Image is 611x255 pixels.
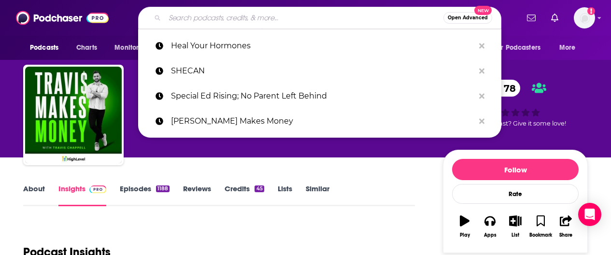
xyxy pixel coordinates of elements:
span: Monitoring [114,41,149,55]
a: 78 [484,80,521,97]
a: Similar [306,184,329,206]
a: About [23,184,45,206]
a: Show notifications dropdown [523,10,540,26]
a: Credits45 [225,184,264,206]
button: Bookmark [528,209,553,244]
img: Podchaser Pro [89,185,106,193]
span: For Podcasters [494,41,540,55]
span: Open Advanced [448,15,488,20]
p: SHECAN [171,58,474,84]
div: 1188 [156,185,170,192]
div: 78Good podcast? Give it some love! [443,73,588,133]
a: Heal Your Hormones [138,33,501,58]
button: open menu [553,39,588,57]
a: Special Ed Rising; No Parent Left Behind [138,84,501,109]
span: 78 [494,80,521,97]
button: List [503,209,528,244]
button: Show profile menu [574,7,595,28]
button: Play [452,209,477,244]
button: open menu [23,39,71,57]
span: Good podcast? Give it some love! [465,120,566,127]
div: Play [460,232,470,238]
a: [PERSON_NAME] Makes Money [138,109,501,134]
span: Podcasts [30,41,58,55]
svg: Add a profile image [587,7,595,15]
div: 45 [255,185,264,192]
div: Open Intercom Messenger [578,203,601,226]
span: More [559,41,576,55]
button: Share [554,209,579,244]
a: Reviews [183,184,211,206]
img: User Profile [574,7,595,28]
button: Follow [452,159,579,180]
span: New [474,6,492,15]
div: List [512,232,519,238]
a: Episodes1188 [120,184,170,206]
button: open menu [108,39,161,57]
div: Bookmark [529,232,552,238]
div: Apps [484,232,497,238]
a: Show notifications dropdown [547,10,562,26]
a: SHECAN [138,58,501,84]
span: Logged in as KTMSseat4 [574,7,595,28]
img: Travis Makes Money [25,67,122,163]
div: Search podcasts, credits, & more... [138,7,501,29]
span: Charts [76,41,97,55]
input: Search podcasts, credits, & more... [165,10,443,26]
a: Lists [278,184,292,206]
a: Charts [70,39,103,57]
a: InsightsPodchaser Pro [58,184,106,206]
button: Open AdvancedNew [443,12,492,24]
button: open menu [488,39,554,57]
div: Share [559,232,572,238]
div: Rate [452,184,579,204]
img: Podchaser - Follow, Share and Rate Podcasts [16,9,109,27]
button: Apps [477,209,502,244]
p: Travis Makes Money [171,109,474,134]
p: Special Ed Rising; No Parent Left Behind [171,84,474,109]
p: Heal Your Hormones [171,33,474,58]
